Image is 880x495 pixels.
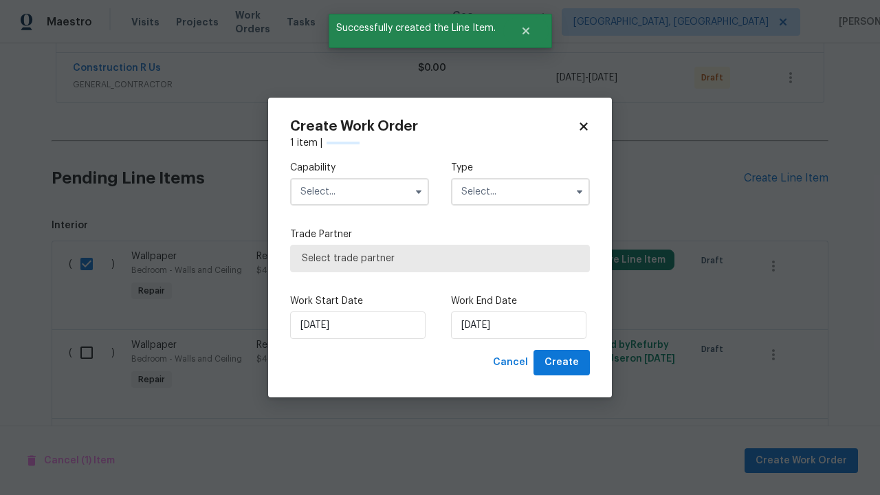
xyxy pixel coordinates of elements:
span: Create [544,354,579,371]
label: Work End Date [451,294,590,308]
span: Successfully created the Line Item. [329,14,503,43]
label: Type [451,161,590,175]
label: Trade Partner [290,228,590,241]
h2: Create Work Order [290,120,577,133]
input: Select... [290,178,429,206]
button: Show options [571,184,588,200]
span: Select trade partner [302,252,578,265]
button: Show options [410,184,427,200]
button: Cancel [487,350,533,375]
button: Close [503,17,549,45]
div: 1 item | [290,136,590,150]
input: M/D/YYYY [290,311,426,339]
input: M/D/YYYY [451,311,586,339]
input: Select... [451,178,590,206]
label: Capability [290,161,429,175]
span: Cancel [493,354,528,371]
button: Create [533,350,590,375]
label: Work Start Date [290,294,429,308]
